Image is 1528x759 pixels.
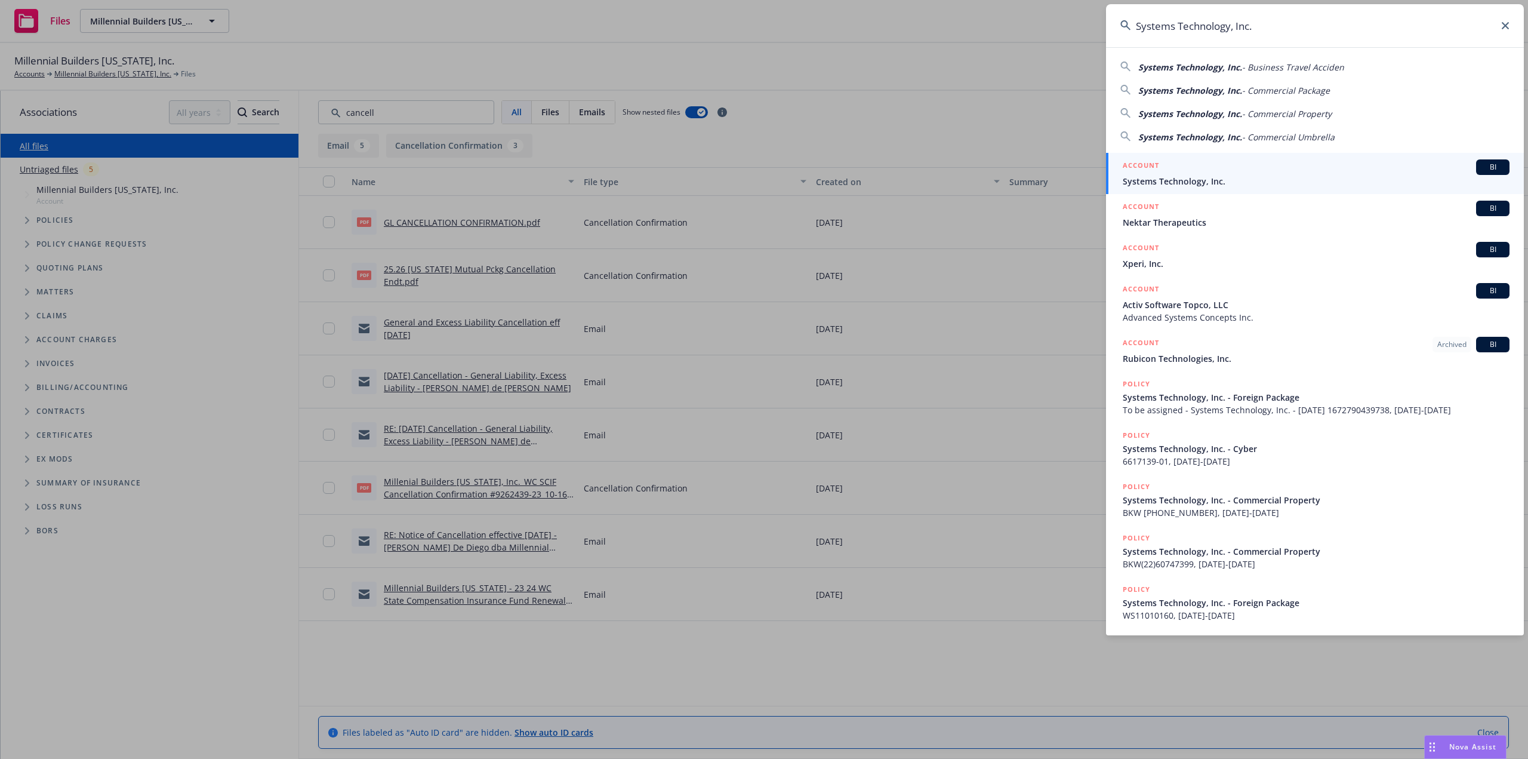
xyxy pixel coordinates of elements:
[1242,62,1344,73] span: - Business Travel Acciden
[1123,378,1150,390] h5: POLICY
[1123,455,1509,468] span: 6617139-01, [DATE]-[DATE]
[1123,494,1509,506] span: Systems Technology, Inc. - Commercial Property
[1123,257,1509,270] span: Xperi, Inc.
[1123,404,1509,416] span: To be assigned - Systems Technology, Inc. - [DATE] 1672790439738, [DATE]-[DATE]
[1481,244,1505,255] span: BI
[1123,299,1509,311] span: Activ Software Topco, LLC
[1123,283,1159,297] h5: ACCOUNT
[1123,429,1150,441] h5: POLICY
[1481,339,1505,350] span: BI
[1106,276,1524,330] a: ACCOUNTBIActiv Software Topco, LLCAdvanced Systems Concepts Inc.
[1123,311,1509,324] span: Advanced Systems Concepts Inc.
[1106,526,1524,577] a: POLICYSystems Technology, Inc. - Commercial PropertyBKW(22)60747399, [DATE]-[DATE]
[1123,352,1509,365] span: Rubicon Technologies, Inc.
[1106,423,1524,474] a: POLICYSystems Technology, Inc. - Cyber6617139-01, [DATE]-[DATE]
[1123,583,1150,595] h5: POLICY
[1424,735,1507,759] button: Nova Assist
[1123,609,1509,622] span: WS11010160, [DATE]-[DATE]
[1437,339,1467,350] span: Archived
[1449,742,1496,752] span: Nova Assist
[1106,371,1524,423] a: POLICYSystems Technology, Inc. - Foreign PackageTo be assigned - Systems Technology, Inc. - [DATE...
[1138,131,1242,143] span: Systems Technology, Inc.
[1106,153,1524,194] a: ACCOUNTBISystems Technology, Inc.
[1138,108,1242,119] span: Systems Technology, Inc.
[1242,108,1332,119] span: - Commercial Property
[1481,162,1505,173] span: BI
[1123,391,1509,404] span: Systems Technology, Inc. - Foreign Package
[1138,62,1242,73] span: Systems Technology, Inc.
[1106,474,1524,526] a: POLICYSystems Technology, Inc. - Commercial PropertyBKW [PHONE_NUMBER], [DATE]-[DATE]
[1481,203,1505,214] span: BI
[1123,242,1159,256] h5: ACCOUNT
[1425,736,1440,758] div: Drag to move
[1123,443,1509,455] span: Systems Technology, Inc. - Cyber
[1123,216,1509,229] span: Nektar Therapeutics
[1123,532,1150,544] h5: POLICY
[1481,285,1505,296] span: BI
[1123,506,1509,519] span: BKW [PHONE_NUMBER], [DATE]-[DATE]
[1106,4,1524,47] input: Search...
[1242,85,1330,96] span: - Commercial Package
[1106,330,1524,371] a: ACCOUNTArchivedBIRubicon Technologies, Inc.
[1138,85,1242,96] span: Systems Technology, Inc.
[1123,201,1159,215] h5: ACCOUNT
[1123,545,1509,558] span: Systems Technology, Inc. - Commercial Property
[1242,131,1335,143] span: - Commercial Umbrella
[1106,235,1524,276] a: ACCOUNTBIXperi, Inc.
[1123,175,1509,188] span: Systems Technology, Inc.
[1106,577,1524,628] a: POLICYSystems Technology, Inc. - Foreign PackageWS11010160, [DATE]-[DATE]
[1123,558,1509,570] span: BKW(22)60747399, [DATE]-[DATE]
[1106,194,1524,235] a: ACCOUNTBINektar Therapeutics
[1123,337,1159,351] h5: ACCOUNT
[1123,481,1150,493] h5: POLICY
[1123,159,1159,174] h5: ACCOUNT
[1123,597,1509,609] span: Systems Technology, Inc. - Foreign Package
